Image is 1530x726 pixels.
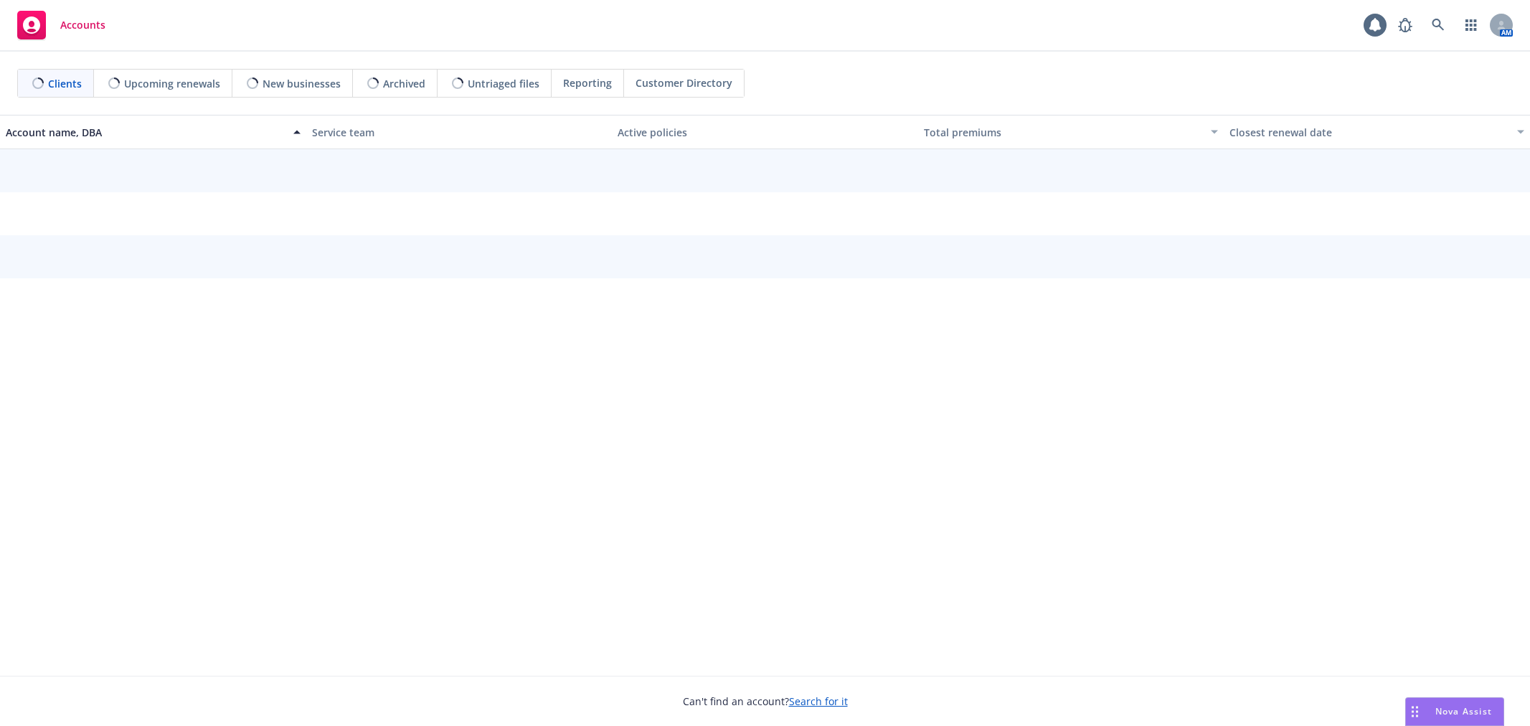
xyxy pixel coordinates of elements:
a: Switch app [1457,11,1486,39]
a: Accounts [11,5,111,45]
span: Clients [48,76,82,91]
button: Total premiums [918,115,1224,149]
span: Untriaged files [468,76,539,91]
span: Accounts [60,19,105,31]
div: Service team [312,125,607,140]
span: Reporting [563,75,612,90]
div: Closest renewal date [1229,125,1508,140]
span: New businesses [263,76,341,91]
a: Search [1424,11,1453,39]
div: Active policies [618,125,912,140]
span: Nova Assist [1435,705,1492,717]
button: Active policies [612,115,918,149]
div: Drag to move [1406,698,1424,725]
button: Closest renewal date [1224,115,1530,149]
button: Service team [306,115,613,149]
div: Total premiums [924,125,1203,140]
a: Search for it [789,694,848,708]
button: Nova Assist [1405,697,1504,726]
a: Report a Bug [1391,11,1420,39]
span: Customer Directory [636,75,732,90]
span: Archived [383,76,425,91]
div: Account name, DBA [6,125,285,140]
span: Upcoming renewals [124,76,220,91]
span: Can't find an account? [683,694,848,709]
